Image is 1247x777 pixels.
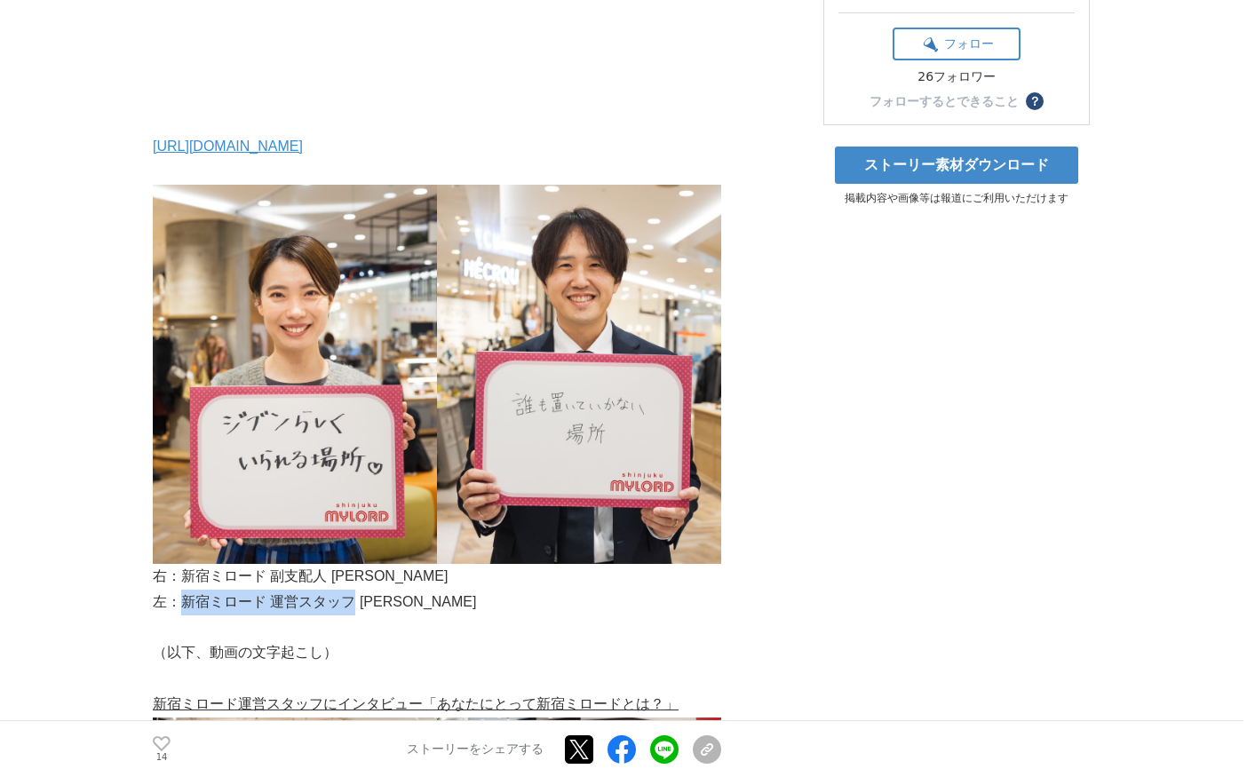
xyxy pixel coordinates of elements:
p: （以下、動画の文字起こし） [153,640,721,666]
div: フォローするとできること [870,95,1019,107]
p: 掲載内容や画像等は報道にご利用いただけます [823,191,1090,206]
u: 新宿ミロード運営スタッフにインタビュー「あなたにとって新宿ミロードとは？」 [153,696,679,711]
p: ストーリーをシェアする [407,741,544,757]
p: 14 [153,753,171,762]
span: ？ [1029,95,1041,107]
a: ストーリー素材ダウンロード [835,147,1078,184]
p: 右：新宿ミロード 副支配人 [PERSON_NAME] [153,564,721,590]
a: [URL][DOMAIN_NAME] [153,139,303,154]
img: thumbnail_21d64220-d240-11ef-9863-b3deed60b316.jpg [153,185,721,564]
div: 26フォロワー [893,69,1021,85]
p: 左：新宿ミロード 運営スタッフ [PERSON_NAME] [153,590,721,615]
button: ？ [1026,92,1044,110]
button: フォロー [893,28,1021,60]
